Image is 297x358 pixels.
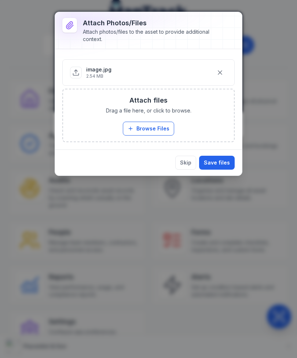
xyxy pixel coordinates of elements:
[129,95,168,106] h3: Attach files
[83,18,223,28] h3: Attach photos/files
[106,107,191,114] span: Drag a file here, or click to browse.
[123,122,174,136] button: Browse Files
[175,156,196,170] button: Skip
[83,28,223,43] div: Attach photos/files to the asset to provide additional context.
[86,73,111,79] p: 2.54 MB
[86,66,111,73] p: image.jpg
[199,156,235,170] button: Save files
